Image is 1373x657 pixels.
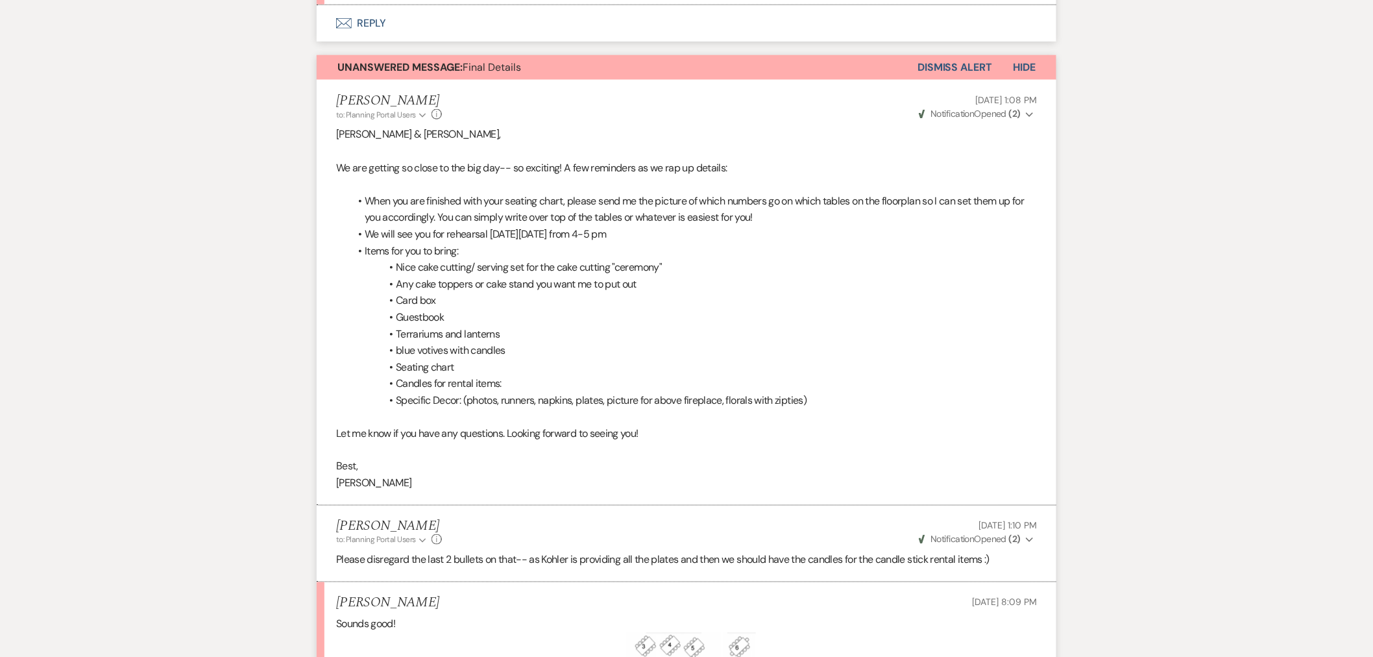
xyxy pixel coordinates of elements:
[349,326,1037,343] li: Terrariums and lanterns
[336,595,439,612] h5: [PERSON_NAME]
[976,94,1037,106] span: [DATE] 1:08 PM
[336,475,1037,492] p: [PERSON_NAME]
[349,375,1037,392] li: Candles for rental items:
[992,55,1056,80] button: Hide
[336,93,442,109] h5: [PERSON_NAME]
[930,108,974,119] span: Notification
[930,534,974,545] span: Notification
[919,534,1021,545] span: Opened
[337,60,463,74] strong: Unanswered Message:
[336,110,416,120] span: to: Planning Portal Users
[349,276,1037,293] li: Any cake toppers or cake stand you want me to put out
[317,55,917,80] button: Unanswered Message:Final Details
[349,243,1037,260] li: Items for you to bring:
[317,5,1056,42] button: Reply
[349,309,1037,326] li: Guestbook
[919,108,1021,119] span: Opened
[336,616,1037,633] p: Sounds good!
[349,226,1037,243] li: We will see you for rehearsal [DATE][DATE] from 4-5 pm
[349,342,1037,359] li: blue votives with candles
[337,60,521,74] span: Final Details
[336,126,1037,143] p: [PERSON_NAME] & [PERSON_NAME],
[917,55,992,80] button: Dismiss Alert
[336,535,416,545] span: to: Planning Portal Users
[1009,534,1021,545] strong: ( 2 )
[917,107,1037,121] button: NotificationOpened (2)
[336,534,428,546] button: to: Planning Portal Users
[1009,108,1021,119] strong: ( 2 )
[349,259,1037,276] li: Nice cake cutting/ serving set for the cake cutting "ceremony"
[917,533,1037,547] button: NotificationOpened (2)
[336,458,1037,475] p: Best,
[349,392,1037,409] li: Specific Decor: (photos, runners, napkins, plates, picture for above fireplace, florals with zipt...
[349,193,1037,226] li: When you are finished with your seating chart, please send me the picture of which numbers go on ...
[336,552,1037,569] p: Please disregard the last 2 bullets on that-- as Kohler is providing all the plates and then we s...
[349,359,1037,376] li: Seating chart
[349,292,1037,309] li: Card box
[979,520,1037,532] span: [DATE] 1:10 PM
[336,519,442,535] h5: [PERSON_NAME]
[973,597,1037,608] span: [DATE] 8:09 PM
[336,425,1037,442] p: Let me know if you have any questions. Looking forward to seeing you!
[336,109,428,121] button: to: Planning Portal Users
[336,160,1037,177] p: We are getting so close to the big day-- so exciting! A few reminders as we rap up details:
[1013,60,1036,74] span: Hide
